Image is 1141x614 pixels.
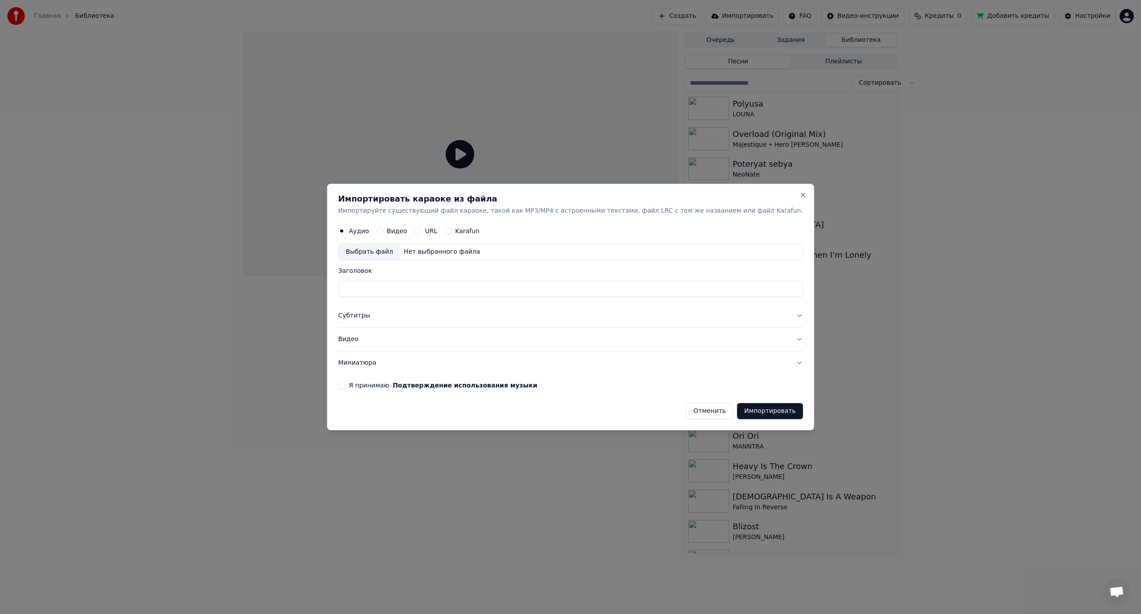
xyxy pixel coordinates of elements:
[425,228,437,235] label: URL
[455,228,480,235] label: Karafun
[338,195,803,203] h2: Импортировать караоке из файла
[400,248,484,257] div: Нет выбранного файла
[737,403,803,419] button: Импортировать
[338,268,803,274] label: Заголовок
[338,305,803,328] button: Субтитры
[686,403,734,419] button: Отменить
[338,206,803,215] p: Импортируйте существующий файл караоке, такой как MP3/MP4 с встроенными текстами, файл LRC с тем ...
[387,228,407,235] label: Видео
[339,244,400,260] div: Выбрать файл
[393,382,537,388] button: Я принимаю
[349,228,369,235] label: Аудио
[338,351,803,375] button: Миниатюра
[338,328,803,351] button: Видео
[349,382,538,388] label: Я принимаю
